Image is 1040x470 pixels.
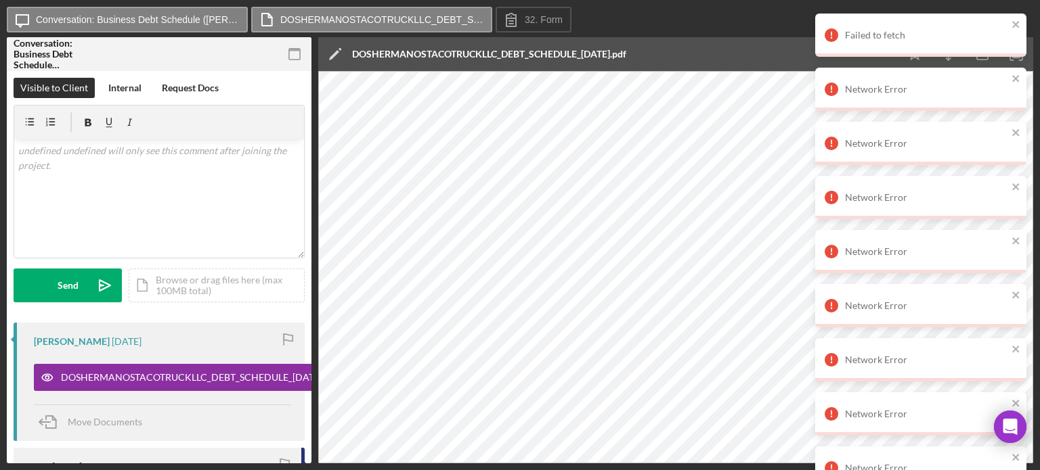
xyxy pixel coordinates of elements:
[68,416,142,427] span: Move Documents
[102,78,148,98] button: Internal
[845,300,1007,311] div: Network Error
[845,84,1007,95] div: Network Error
[1012,19,1021,32] button: close
[994,410,1026,443] div: Open Intercom Messenger
[845,192,1007,203] div: Network Error
[845,30,1007,41] div: Failed to fetch
[108,78,142,98] div: Internal
[34,364,372,391] button: DOSHERMANOSTACOTRUCKLLC_DEBT_SCHEDULE_[DATE].pdf
[1012,127,1021,140] button: close
[14,268,122,302] button: Send
[1012,452,1021,465] button: close
[20,78,88,98] div: Visible to Client
[1012,289,1021,302] button: close
[14,38,108,70] div: Conversation: Business Debt Schedule ([PERSON_NAME])
[845,408,1007,419] div: Network Error
[34,405,156,439] button: Move Documents
[845,246,1007,257] div: Network Error
[1012,181,1021,194] button: close
[61,372,339,383] div: DOSHERMANOSTACOTRUCKLLC_DEBT_SCHEDULE_[DATE].pdf
[496,7,571,32] button: 32. Form
[251,7,492,32] button: DOSHERMANOSTACOTRUCKLLC_DEBT_SCHEDULE_[DATE].pdf
[14,78,95,98] button: Visible to Client
[34,336,110,347] div: [PERSON_NAME]
[58,268,79,302] div: Send
[36,14,239,25] label: Conversation: Business Debt Schedule ([PERSON_NAME])
[155,78,225,98] button: Request Docs
[352,49,626,60] div: DOSHERMANOSTACOTRUCKLLC_DEBT_SCHEDULE_[DATE].pdf
[112,336,142,347] time: 2025-09-18 14:44
[7,7,248,32] button: Conversation: Business Debt Schedule ([PERSON_NAME])
[845,138,1007,149] div: Network Error
[1012,344,1021,356] button: close
[1012,73,1021,86] button: close
[525,14,563,25] label: 32. Form
[1012,235,1021,248] button: close
[162,78,219,98] div: Request Docs
[1012,398,1021,410] button: close
[280,14,483,25] label: DOSHERMANOSTACOTRUCKLLC_DEBT_SCHEDULE_[DATE].pdf
[845,354,1007,365] div: Network Error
